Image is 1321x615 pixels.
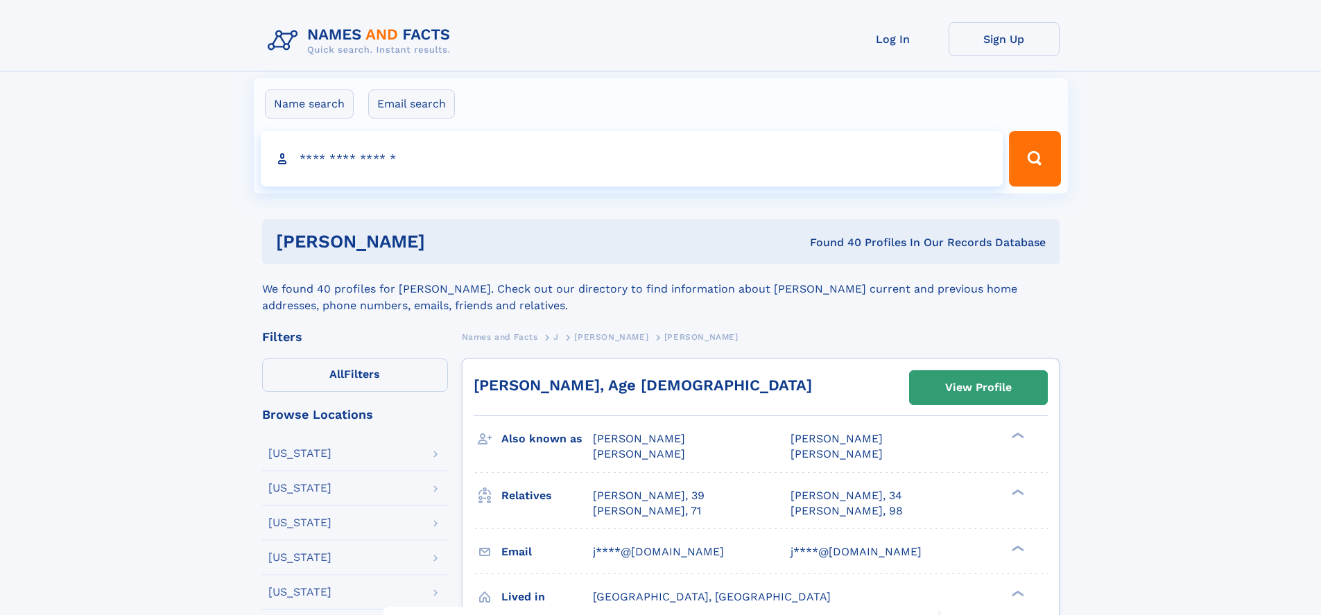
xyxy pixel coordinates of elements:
[593,432,685,445] span: [PERSON_NAME]
[1008,487,1025,496] div: ❯
[553,328,559,345] a: J
[262,22,462,60] img: Logo Names and Facts
[553,332,559,342] span: J
[268,552,331,563] div: [US_STATE]
[474,376,812,394] a: [PERSON_NAME], Age [DEMOGRAPHIC_DATA]
[262,264,1060,314] div: We found 40 profiles for [PERSON_NAME]. Check out our directory to find information about [PERSON...
[262,331,448,343] div: Filters
[838,22,949,56] a: Log In
[791,503,903,519] a: [PERSON_NAME], 98
[791,488,902,503] a: [PERSON_NAME], 34
[1009,131,1060,187] button: Search Button
[262,358,448,392] label: Filters
[462,328,538,345] a: Names and Facts
[664,332,739,342] span: [PERSON_NAME]
[945,372,1012,404] div: View Profile
[593,503,701,519] a: [PERSON_NAME], 71
[501,540,593,564] h3: Email
[574,332,648,342] span: [PERSON_NAME]
[329,367,344,381] span: All
[501,585,593,609] h3: Lived in
[1008,589,1025,598] div: ❯
[617,235,1046,250] div: Found 40 Profiles In Our Records Database
[265,89,354,119] label: Name search
[501,484,593,508] h3: Relatives
[268,448,331,459] div: [US_STATE]
[276,233,618,250] h1: [PERSON_NAME]
[268,483,331,494] div: [US_STATE]
[791,432,883,445] span: [PERSON_NAME]
[368,89,455,119] label: Email search
[261,131,1003,187] input: search input
[1008,544,1025,553] div: ❯
[501,427,593,451] h3: Also known as
[593,447,685,460] span: [PERSON_NAME]
[910,371,1047,404] a: View Profile
[268,587,331,598] div: [US_STATE]
[574,328,648,345] a: [PERSON_NAME]
[1008,431,1025,440] div: ❯
[593,488,705,503] a: [PERSON_NAME], 39
[262,408,448,421] div: Browse Locations
[593,590,831,603] span: [GEOGRAPHIC_DATA], [GEOGRAPHIC_DATA]
[791,447,883,460] span: [PERSON_NAME]
[268,517,331,528] div: [US_STATE]
[949,22,1060,56] a: Sign Up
